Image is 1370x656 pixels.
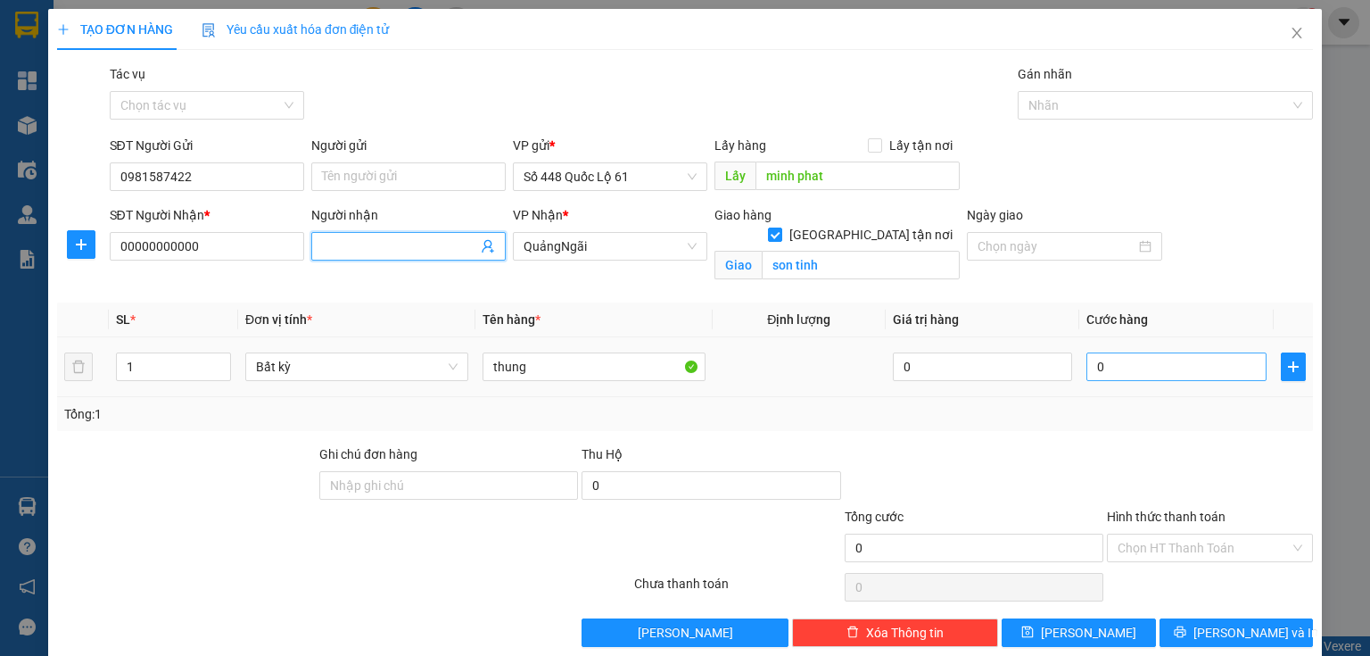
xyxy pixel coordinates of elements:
input: Giao tận nơi [762,251,960,279]
span: [GEOGRAPHIC_DATA] tận nơi [782,225,960,245]
span: Yêu cầu xuất hóa đơn điện tử [202,22,390,37]
div: Người gửi [311,136,506,155]
span: [PERSON_NAME] và In [1193,623,1318,643]
span: save [1021,626,1034,640]
button: deleteXóa Thông tin [792,619,998,647]
span: Giao hàng [714,208,772,222]
span: Lấy tận nơi [882,136,960,155]
input: 0 [893,353,1073,381]
span: user-add [481,239,495,253]
button: [PERSON_NAME] [582,619,788,647]
div: VP gửi [513,136,707,155]
span: VP Nhận [513,208,563,222]
input: Dọc đường [755,162,960,190]
span: TẠO ĐƠN HÀNG [57,22,173,37]
span: Giá trị hàng [893,312,959,327]
input: Ghi chú đơn hàng [319,471,578,500]
button: plus [67,230,95,259]
div: SĐT Người Nhận [110,205,304,225]
label: Ghi chú đơn hàng [319,447,417,461]
div: Người nhận [311,205,506,225]
span: Đơn vị tính [245,312,312,327]
span: plus [57,23,70,36]
span: Cước hàng [1086,312,1148,327]
span: Thu Hộ [582,447,623,461]
span: Giao [714,251,762,279]
span: [PERSON_NAME] [1041,623,1136,643]
span: Định lượng [767,312,830,327]
span: Tên hàng [483,312,541,327]
span: Lấy hàng [714,138,766,153]
input: Ngày giao [978,237,1135,256]
span: QuảngNgãi [524,233,697,260]
label: Hình thức thanh toán [1107,510,1226,524]
button: delete [64,353,93,381]
span: SL [116,312,130,327]
span: plus [1282,360,1305,374]
span: Tổng cước [845,510,904,524]
button: plus [1281,353,1306,381]
button: printer[PERSON_NAME] và In [1160,619,1314,647]
span: printer [1174,626,1186,640]
span: delete [846,626,859,640]
div: Tổng: 1 [64,404,530,424]
input: VD: Bàn, Ghế [483,353,706,381]
label: Gán nhãn [1018,67,1072,81]
div: SĐT Người Gửi [110,136,304,155]
span: Bất kỳ [256,353,458,380]
button: Close [1272,9,1322,59]
span: close [1290,26,1304,40]
img: icon [202,23,216,37]
span: [PERSON_NAME] [638,623,733,643]
span: plus [68,237,95,252]
button: save[PERSON_NAME] [1002,619,1156,647]
div: Chưa thanh toán [632,574,842,605]
span: Xóa Thông tin [866,623,944,643]
span: Số 448 Quốc Lộ 61 [524,163,697,190]
label: Ngày giao [967,208,1023,222]
span: Lấy [714,162,755,190]
label: Tác vụ [110,67,145,81]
